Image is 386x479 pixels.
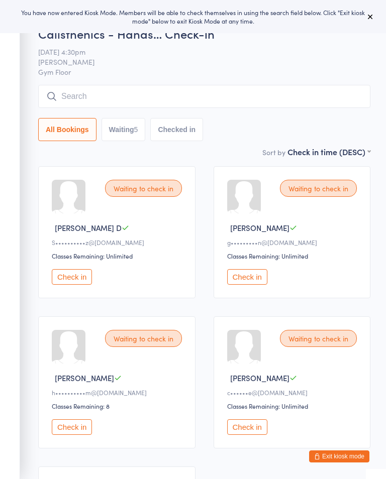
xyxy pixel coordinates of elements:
[105,180,182,197] div: Waiting to check in
[227,419,267,435] button: Check in
[55,373,114,383] span: [PERSON_NAME]
[230,373,289,383] span: [PERSON_NAME]
[102,118,146,141] button: Waiting5
[280,330,357,347] div: Waiting to check in
[52,238,185,247] div: S••••••••••z@[DOMAIN_NAME]
[230,222,289,233] span: [PERSON_NAME]
[52,269,92,285] button: Check in
[38,118,96,141] button: All Bookings
[52,252,185,260] div: Classes Remaining: Unlimited
[227,238,360,247] div: g•••••••••n@[DOMAIN_NAME]
[280,180,357,197] div: Waiting to check in
[52,402,185,410] div: Classes Remaining: 8
[134,126,138,134] div: 5
[38,57,355,67] span: [PERSON_NAME]
[38,67,370,77] span: Gym Floor
[227,402,360,410] div: Classes Remaining: Unlimited
[227,388,360,397] div: c••••••e@[DOMAIN_NAME]
[227,269,267,285] button: Check in
[150,118,203,141] button: Checked in
[16,8,370,25] div: You have now entered Kiosk Mode. Members will be able to check themselves in using the search fie...
[227,252,360,260] div: Classes Remaining: Unlimited
[38,47,355,57] span: [DATE] 4:30pm
[287,146,370,157] div: Check in time (DESC)
[52,388,185,397] div: h••••••••••m@[DOMAIN_NAME]
[52,419,92,435] button: Check in
[38,85,370,108] input: Search
[262,147,285,157] label: Sort by
[55,222,122,233] span: [PERSON_NAME] D
[105,330,182,347] div: Waiting to check in
[309,450,369,462] button: Exit kiosk mode
[38,25,370,42] h2: Calisthenics - Hands… Check-in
